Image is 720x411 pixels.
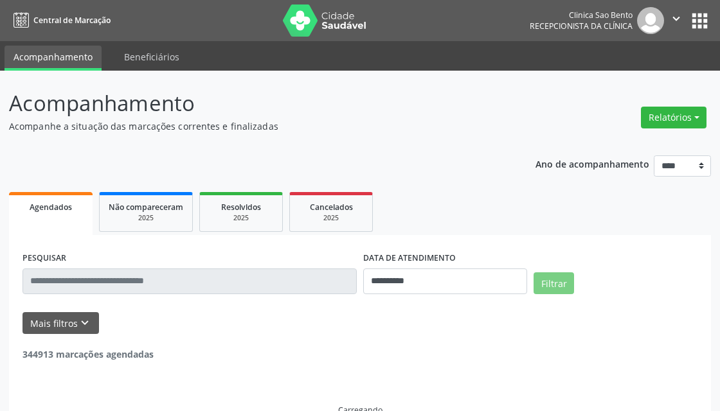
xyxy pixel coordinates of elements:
[299,213,363,223] div: 2025
[221,202,261,213] span: Resolvidos
[534,272,574,294] button: Filtrar
[9,87,500,119] p: Acompanhamento
[22,348,154,360] strong: 344913 marcações agendadas
[30,202,72,213] span: Agendados
[22,312,99,335] button: Mais filtroskeyboard_arrow_down
[530,10,633,21] div: Clinica Sao Bento
[9,119,500,133] p: Acompanhe a situação das marcações correntes e finalizadas
[33,15,111,26] span: Central de Marcação
[310,202,353,213] span: Cancelados
[4,46,102,71] a: Acompanhamento
[669,12,683,26] i: 
[9,10,111,31] a: Central de Marcação
[664,7,688,34] button: 
[363,249,456,268] label: DATA DE ATENDIMENTO
[688,10,711,32] button: apps
[109,213,183,223] div: 2025
[209,213,273,223] div: 2025
[637,7,664,34] img: img
[78,316,92,330] i: keyboard_arrow_down
[530,21,633,31] span: Recepcionista da clínica
[115,46,188,68] a: Beneficiários
[109,202,183,213] span: Não compareceram
[641,107,706,128] button: Relatórios
[535,155,649,171] p: Ano de acompanhamento
[22,249,66,268] label: PESQUISAR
